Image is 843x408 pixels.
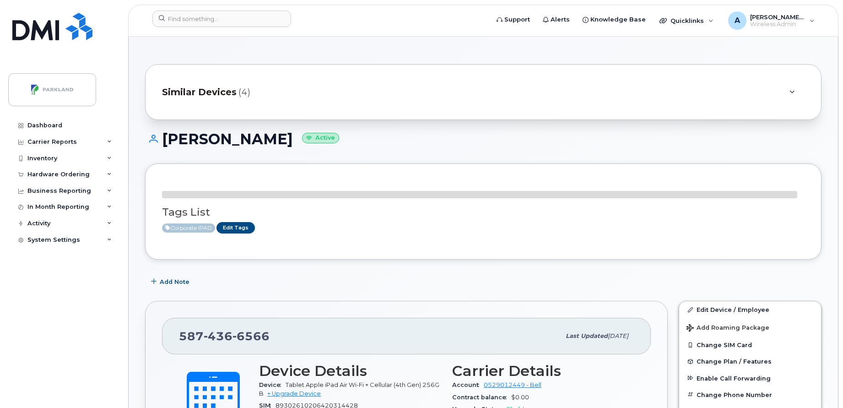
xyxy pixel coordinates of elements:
span: Add Note [160,277,189,286]
span: Contract balance [452,394,511,401]
span: Last updated [566,332,608,339]
button: Enable Call Forwarding [679,370,821,386]
a: Edit Tags [216,222,255,234]
span: 436 [204,329,232,343]
span: Active [162,223,215,233]
span: Similar Devices [162,86,237,99]
span: Change Plan / Features [697,358,772,365]
h3: Device Details [259,363,441,379]
h3: Carrier Details [452,363,634,379]
h3: Tags List [162,207,805,218]
h1: [PERSON_NAME] [145,131,821,147]
a: 0529012449 - Bell [484,381,541,388]
a: Edit Device / Employee [679,301,821,318]
span: [DATE] [608,332,628,339]
button: Add Note [145,273,197,290]
span: $0.00 [511,394,529,401]
button: Change Plan / Features [679,353,821,370]
a: + Upgrade Device [267,390,321,397]
span: 6566 [232,329,270,343]
span: Device [259,381,286,388]
span: (4) [238,86,250,99]
span: Enable Call Forwarding [697,375,771,381]
button: Add Roaming Package [679,318,821,337]
span: Tablet Apple iPad Air Wi-Fi + Cellular (4th Gen) 256GB [259,381,439,397]
button: Change SIM Card [679,337,821,353]
span: 587 [179,329,270,343]
button: Change Phone Number [679,386,821,403]
small: Active [302,133,339,143]
span: Add Roaming Package [686,324,769,333]
span: Account [452,381,484,388]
